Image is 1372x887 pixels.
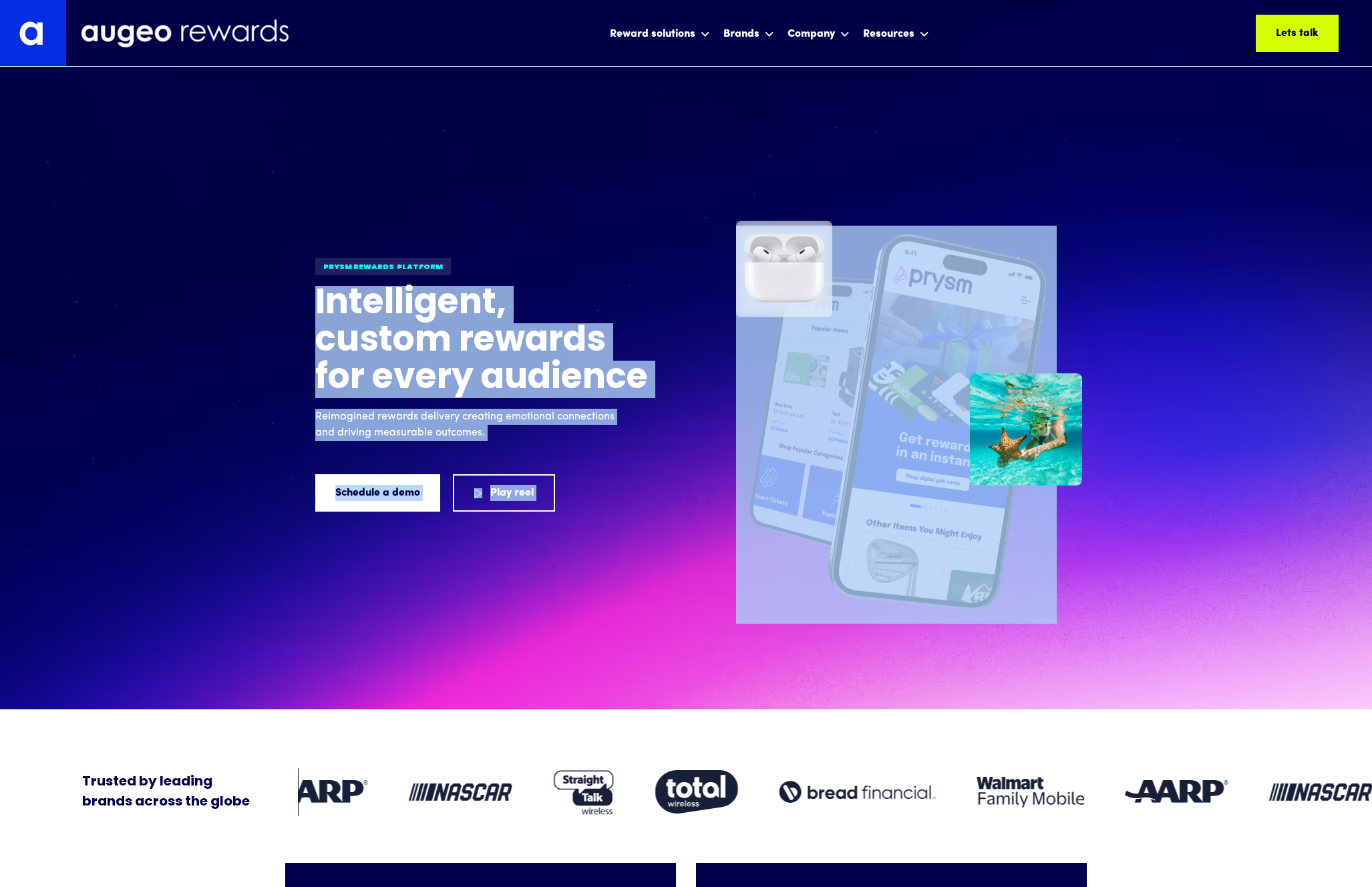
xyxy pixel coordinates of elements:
[863,26,914,42] div: Resources
[315,286,649,398] h1: Intelligent, custom rewards for every audience
[610,26,695,42] div: Reward solutions
[977,777,1085,808] img: Client logo: Walmart Family Mobile
[315,474,440,512] a: Schedule a demo
[453,474,555,512] a: Play reel
[860,15,932,51] div: Resources
[315,258,451,275] div: Prysm Rewards platform
[82,772,250,812] div: Trusted by leading brands across the globe
[1256,15,1339,52] a: Lets talk
[788,26,835,42] div: Company
[723,26,759,42] div: Brands
[784,15,853,51] div: Company
[720,15,778,51] div: Brands
[607,15,713,51] div: Reward solutions
[315,409,623,441] p: Reimagined rewards delivery creating emotional connections and driving measurable outcomes.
